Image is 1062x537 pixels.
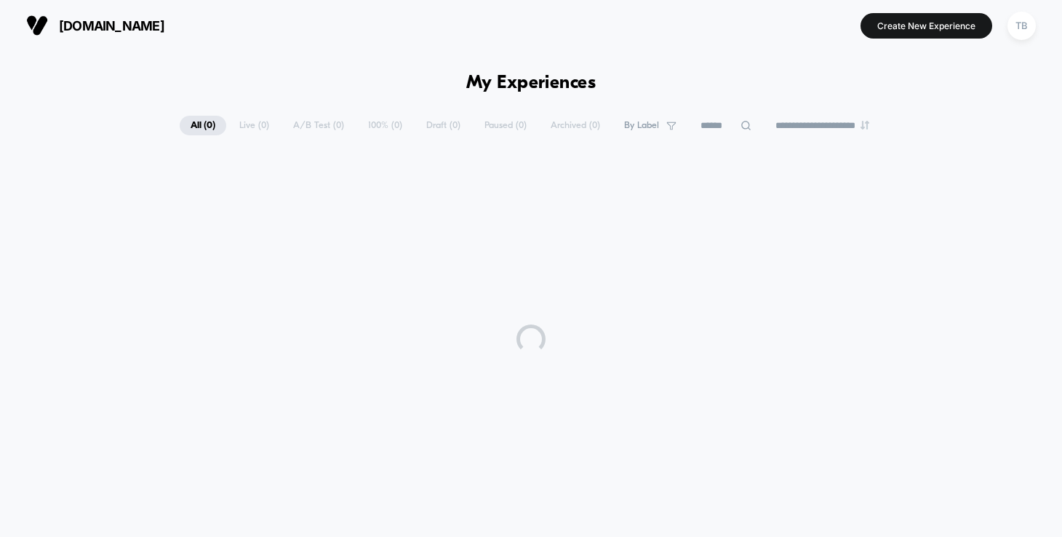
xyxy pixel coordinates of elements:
span: [DOMAIN_NAME] [59,18,164,33]
div: TB [1007,12,1036,40]
img: end [861,121,869,130]
button: [DOMAIN_NAME] [22,14,169,37]
h1: My Experiences [466,73,596,94]
img: Visually logo [26,15,48,36]
button: TB [1003,11,1040,41]
span: All ( 0 ) [180,116,226,135]
button: Create New Experience [861,13,992,39]
span: By Label [624,120,659,131]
